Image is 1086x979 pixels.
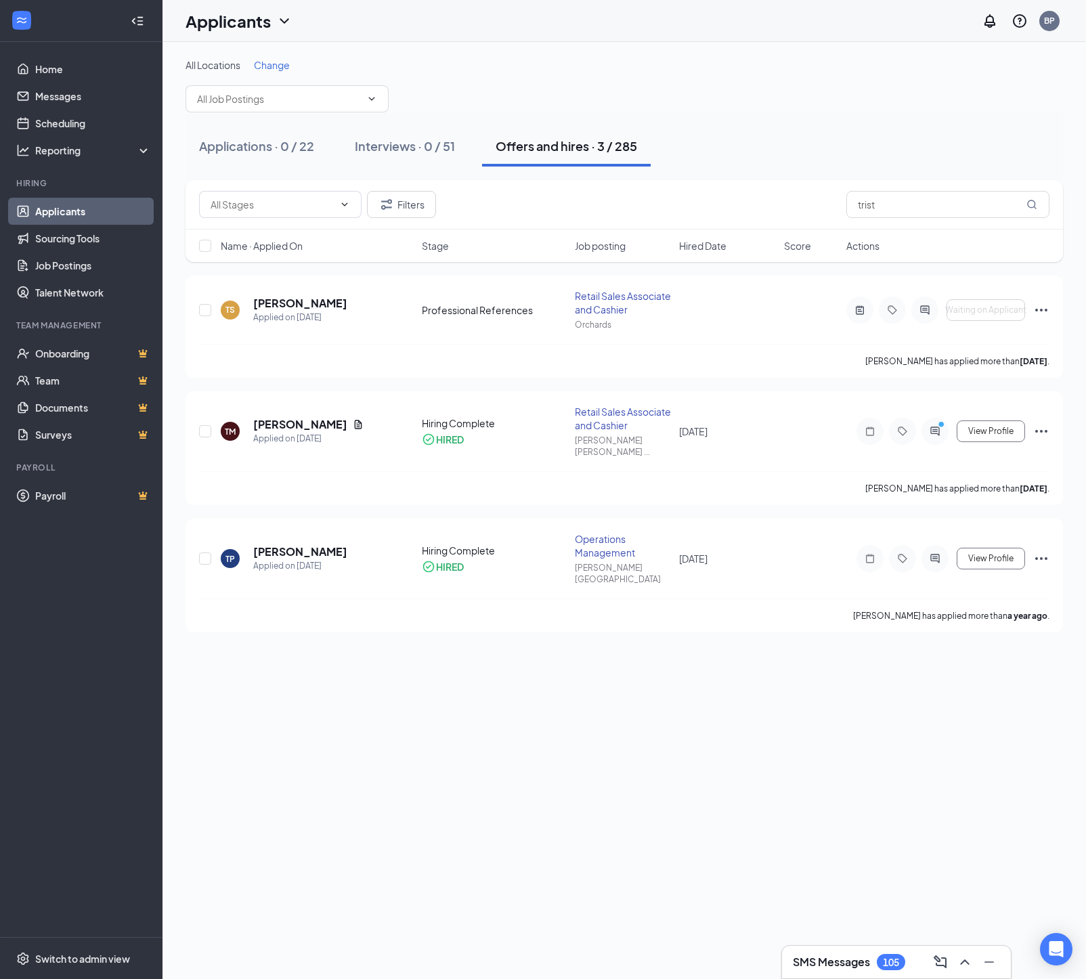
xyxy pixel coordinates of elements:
svg: Analysis [16,144,30,157]
button: View Profile [957,420,1025,442]
div: Orchards [575,319,672,330]
div: Offers and hires · 3 / 285 [496,137,637,154]
svg: ActiveChat [927,426,943,437]
svg: PrimaryDot [935,420,951,431]
a: DocumentsCrown [35,394,151,421]
svg: MagnifyingGlass [1026,199,1037,210]
div: Professional References [422,303,567,317]
div: TP [225,553,235,565]
b: [DATE] [1020,483,1047,494]
a: Home [35,56,151,83]
button: Filter Filters [367,191,436,218]
div: BP [1044,15,1055,26]
span: Name · Applied On [221,239,303,253]
a: SurveysCrown [35,421,151,448]
div: TS [225,304,235,316]
div: [PERSON_NAME][GEOGRAPHIC_DATA] [575,562,672,585]
button: ComposeMessage [930,951,951,973]
button: View Profile [957,548,1025,569]
a: Scheduling [35,110,151,137]
svg: QuestionInfo [1012,13,1028,29]
svg: Ellipses [1033,302,1049,318]
h5: [PERSON_NAME] [253,296,347,311]
svg: Tag [894,426,911,437]
span: [DATE] [679,425,708,437]
a: Talent Network [35,279,151,306]
a: TeamCrown [35,367,151,394]
div: HIRED [436,433,464,446]
p: [PERSON_NAME] has applied more than . [865,483,1049,494]
span: Waiting on Applicant [945,305,1026,315]
a: OnboardingCrown [35,340,151,367]
span: View Profile [968,554,1014,563]
input: All Stages [211,197,334,212]
button: Waiting on Applicant [947,299,1025,321]
span: Actions [846,239,879,253]
svg: ActiveChat [927,553,943,564]
svg: ChevronDown [276,13,292,29]
p: [PERSON_NAME] has applied more than . [853,610,1049,622]
div: Switch to admin view [35,952,130,965]
svg: CheckmarkCircle [422,560,435,573]
div: Reporting [35,144,152,157]
svg: Note [862,426,878,437]
svg: Tag [894,553,911,564]
h5: [PERSON_NAME] [253,544,347,559]
a: Job Postings [35,252,151,279]
input: Search in offers and hires [846,191,1049,218]
svg: Notifications [982,13,998,29]
svg: Filter [378,196,395,213]
svg: CheckmarkCircle [422,433,435,446]
div: Retail Sales Associate and Cashier [575,405,672,432]
input: All Job Postings [197,91,361,106]
div: Operations Management [575,532,672,559]
div: Interviews · 0 / 51 [355,137,455,154]
span: View Profile [968,427,1014,436]
div: Applied on [DATE] [253,559,347,573]
p: [PERSON_NAME] has applied more than . [865,355,1049,367]
svg: WorkstreamLogo [15,14,28,27]
div: 105 [883,957,899,968]
button: Minimize [978,951,1000,973]
div: Hiring [16,177,148,189]
div: Retail Sales Associate and Cashier [575,289,672,316]
div: Team Management [16,320,148,331]
span: [DATE] [679,552,708,565]
svg: ActiveChat [917,305,933,316]
svg: ChevronUp [957,954,973,970]
span: Hired Date [679,239,726,253]
a: PayrollCrown [35,482,151,509]
span: All Locations [186,59,240,71]
b: [DATE] [1020,356,1047,366]
span: Stage [422,239,449,253]
div: Hiring Complete [422,416,567,430]
a: Applicants [35,198,151,225]
div: Hiring Complete [422,544,567,557]
div: [PERSON_NAME] [PERSON_NAME] ... [575,435,672,458]
svg: ComposeMessage [932,954,949,970]
a: Sourcing Tools [35,225,151,252]
div: Open Intercom Messenger [1040,933,1072,965]
svg: Ellipses [1033,423,1049,439]
b: a year ago [1007,611,1047,621]
svg: Minimize [981,954,997,970]
div: TM [225,426,236,437]
svg: Tag [884,305,900,316]
svg: ChevronDown [339,199,350,210]
div: Payroll [16,462,148,473]
svg: ChevronDown [366,93,377,104]
svg: Ellipses [1033,550,1049,567]
div: Applications · 0 / 22 [199,137,314,154]
div: Applied on [DATE] [253,311,347,324]
span: Score [784,239,811,253]
svg: ActiveNote [852,305,868,316]
svg: Document [353,419,364,430]
h1: Applicants [186,9,271,32]
button: ChevronUp [954,951,976,973]
h3: SMS Messages [793,955,870,970]
h5: [PERSON_NAME] [253,417,347,432]
div: Applied on [DATE] [253,432,364,445]
svg: Collapse [131,14,144,28]
svg: Note [862,553,878,564]
span: Change [254,59,290,71]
